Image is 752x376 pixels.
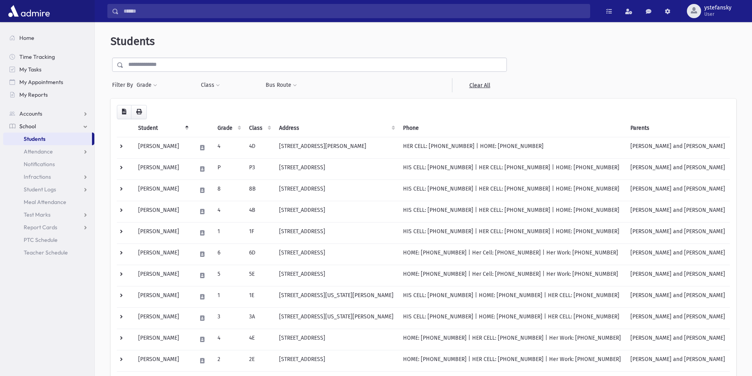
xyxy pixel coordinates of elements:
td: HIS CELL: [PHONE_NUMBER] | HER CELL: [PHONE_NUMBER] | HOME: [PHONE_NUMBER] [398,201,626,222]
td: HIS CELL: [PHONE_NUMBER] | HER CELL: [PHONE_NUMBER] | HOME: [PHONE_NUMBER] [398,222,626,243]
td: HOME: [PHONE_NUMBER] | Her Cell: [PHONE_NUMBER] | Her Work: [PHONE_NUMBER] [398,265,626,286]
td: [STREET_ADDRESS][PERSON_NAME] [274,137,398,158]
td: [STREET_ADDRESS] [274,201,398,222]
a: Report Cards [3,221,94,234]
td: P3 [244,158,274,180]
td: HOME: [PHONE_NUMBER] | HER CELL: [PHONE_NUMBER] | Her Work: [PHONE_NUMBER] [398,350,626,371]
td: HIS CELL: [PHONE_NUMBER] | HER CELL: [PHONE_NUMBER] | HOME: [PHONE_NUMBER] [398,158,626,180]
td: HIS CELL: [PHONE_NUMBER] | HOME: [PHONE_NUMBER] | HER CELL: [PHONE_NUMBER] [398,307,626,329]
td: [STREET_ADDRESS] [274,243,398,265]
td: 3 [213,307,244,329]
span: Meal Attendance [24,198,66,206]
a: Teacher Schedule [3,246,94,259]
td: HER CELL: [PHONE_NUMBER] | HOME: [PHONE_NUMBER] [398,137,626,158]
th: Student: activate to sort column descending [133,119,192,137]
td: 1E [244,286,274,307]
span: Teacher Schedule [24,249,68,256]
a: My Reports [3,88,94,101]
span: User [704,11,731,17]
td: 2 [213,350,244,371]
td: 1 [213,286,244,307]
a: School [3,120,94,133]
td: 6 [213,243,244,265]
td: [PERSON_NAME] and [PERSON_NAME] [626,201,730,222]
td: [PERSON_NAME] [133,201,192,222]
span: Filter By [112,81,136,89]
td: 4E [244,329,274,350]
td: 8B [244,180,274,201]
span: Infractions [24,173,51,180]
a: Home [3,32,94,44]
td: 4 [213,137,244,158]
button: Class [201,78,220,92]
a: My Appointments [3,76,94,88]
td: [PERSON_NAME] and [PERSON_NAME] [626,265,730,286]
button: CSV [117,105,131,119]
td: [PERSON_NAME] and [PERSON_NAME] [626,137,730,158]
span: Students [111,35,155,48]
span: PTC Schedule [24,236,58,243]
td: HOME: [PHONE_NUMBER] | Her Cell: [PHONE_NUMBER] | Her Work: [PHONE_NUMBER] [398,243,626,265]
th: Phone [398,119,626,137]
a: Meal Attendance [3,196,94,208]
td: 4 [213,329,244,350]
a: Notifications [3,158,94,170]
td: 1 [213,222,244,243]
button: Bus Route [265,78,297,92]
td: [STREET_ADDRESS][US_STATE][PERSON_NAME] [274,307,398,329]
td: 6D [244,243,274,265]
td: [STREET_ADDRESS] [274,222,398,243]
td: [STREET_ADDRESS][US_STATE][PERSON_NAME] [274,286,398,307]
td: 1F [244,222,274,243]
span: My Appointments [19,79,63,86]
td: [STREET_ADDRESS] [274,158,398,180]
td: [PERSON_NAME] [133,137,192,158]
span: Notifications [24,161,55,168]
button: Grade [136,78,158,92]
th: Grade: activate to sort column ascending [213,119,244,137]
span: My Tasks [19,66,41,73]
span: Report Cards [24,224,57,231]
td: 8 [213,180,244,201]
a: My Tasks [3,63,94,76]
td: 5 [213,265,244,286]
img: AdmirePro [6,3,52,19]
th: Address: activate to sort column ascending [274,119,398,137]
td: [PERSON_NAME] [133,265,192,286]
span: Student Logs [24,186,56,193]
a: Attendance [3,145,94,158]
td: [PERSON_NAME] and [PERSON_NAME] [626,158,730,180]
td: [PERSON_NAME] [133,158,192,180]
td: [PERSON_NAME] [133,222,192,243]
td: [PERSON_NAME] [133,307,192,329]
a: Time Tracking [3,51,94,63]
th: Class: activate to sort column ascending [244,119,274,137]
td: [PERSON_NAME] and [PERSON_NAME] [626,180,730,201]
a: PTC Schedule [3,234,94,246]
span: ystefansky [704,5,731,11]
input: Search [119,4,590,18]
td: [PERSON_NAME] and [PERSON_NAME] [626,286,730,307]
span: School [19,123,36,130]
td: 2E [244,350,274,371]
td: [PERSON_NAME] and [PERSON_NAME] [626,243,730,265]
td: [PERSON_NAME] and [PERSON_NAME] [626,222,730,243]
td: [PERSON_NAME] [133,243,192,265]
td: [STREET_ADDRESS] [274,329,398,350]
a: Infractions [3,170,94,183]
a: Student Logs [3,183,94,196]
td: HOME: [PHONE_NUMBER] | HER CELL: [PHONE_NUMBER] | Her Work: [PHONE_NUMBER] [398,329,626,350]
a: Test Marks [3,208,94,221]
td: [PERSON_NAME] and [PERSON_NAME] [626,350,730,371]
td: [PERSON_NAME] [133,329,192,350]
td: 3A [244,307,274,329]
td: [STREET_ADDRESS] [274,265,398,286]
a: Students [3,133,92,145]
td: [PERSON_NAME] [133,350,192,371]
td: P [213,158,244,180]
td: [PERSON_NAME] and [PERSON_NAME] [626,307,730,329]
span: Attendance [24,148,53,155]
span: Time Tracking [19,53,55,60]
span: My Reports [19,91,48,98]
td: HIS CELL: [PHONE_NUMBER] | HER CELL: [PHONE_NUMBER] | HOME: [PHONE_NUMBER] [398,180,626,201]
